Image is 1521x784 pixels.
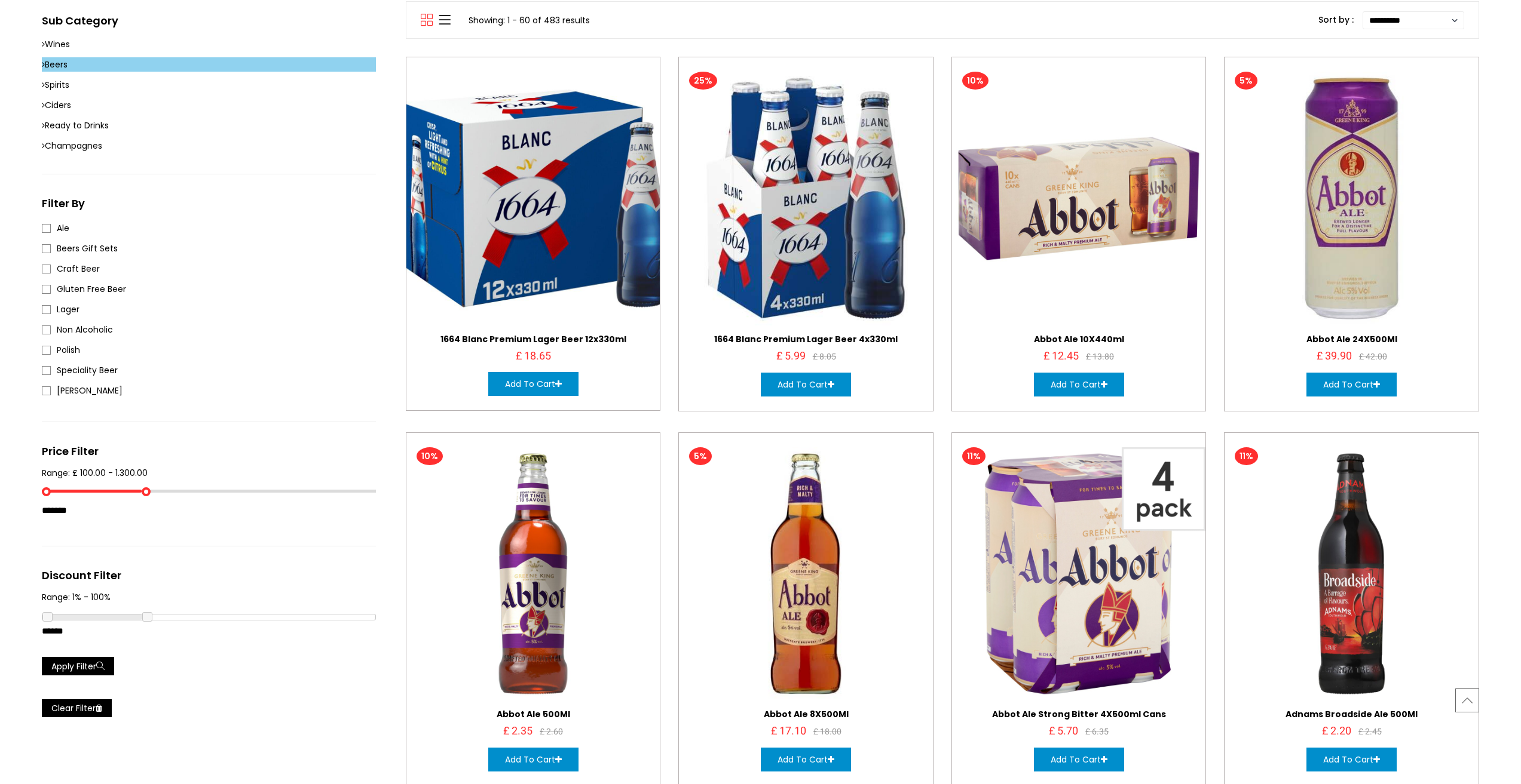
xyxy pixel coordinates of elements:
[1318,13,1354,27] label: Sort by :
[1034,748,1124,771] button: Add To Cart
[714,333,898,345] a: 1664 Blanc Premium Lager Beer 4x330ml
[406,447,660,701] img: 20241109182100438.jpeg
[42,446,376,457] h4: Price Filter
[42,16,376,26] h4: Sub Category
[497,708,570,720] a: Abbot Ale 500Ml
[679,447,933,701] img: Abbot_Ale_8x500ml_Case_of_8.jpeg
[503,724,532,739] span: £ 2.35
[540,725,563,739] span: £ 2.60
[1225,447,1479,701] img: 20241109171433548.jpeg
[42,198,376,209] h4: Filter By
[764,708,849,720] a: Abbot Ale 8X500Ml
[42,699,112,717] button: Clear Filter
[57,302,376,316] a: Lager
[689,447,712,465] span: 5%
[771,724,806,739] span: £ 17.10
[57,262,376,276] a: Craft Beer
[42,118,376,133] a: Ready to Drinks
[1359,350,1387,364] span: £ 42.00
[1306,748,1397,771] button: Add To Cart
[1235,72,1257,90] span: 5%
[761,373,851,396] button: Add To Cart
[394,59,673,338] img: 1664_Blanc_Premium_Lager_Beer_12x330ml_12_x_330ml_℮.jpeg
[1086,350,1114,364] span: £ 13.80
[1085,725,1109,739] span: £ 6.35
[1043,349,1079,364] span: £ 12.45
[952,447,1206,701] img: 20241109202105327.jpeg
[42,466,376,480] span: Range: £ 100.00 - 1.300.00
[1235,447,1258,465] span: 11%
[57,241,376,256] a: Beers Gift Sets
[1322,724,1351,739] span: £ 2.20
[488,748,579,771] button: Add To Cart
[417,447,443,465] span: 10%
[440,333,626,345] a: 1664 Blanc Premium Lager Beer 12x330ml
[57,221,376,235] a: Ale
[42,57,376,72] a: Beers
[42,570,376,581] h4: Discount Filter
[42,590,376,604] span: Range: 1% - 100%
[992,708,1166,720] a: Abbot Ale Strong Bitter 4X500ml Cans
[42,139,376,153] a: Champagnes
[1306,333,1397,345] a: Abbot Ale 24X500Ml
[761,748,851,771] button: Add To Cart
[57,363,376,377] a: Speciality Beer
[1286,708,1418,720] a: Adnams Broadside Ale 500Ml
[57,343,376,357] a: Polish
[42,657,114,675] button: Apply Filter
[1358,725,1382,739] span: £ 2.45
[813,350,836,364] span: £ 8.05
[962,447,986,465] span: 11%
[1034,373,1124,396] button: Add To Cart
[952,72,1206,325] img: 20241109202852664.jpeg
[1306,373,1397,396] button: Add To Cart
[42,37,376,51] a: Wines
[1049,724,1078,739] span: £ 5.70
[1317,349,1352,364] span: £ 39.90
[42,98,376,112] a: Ciders
[679,72,933,325] img: 20241110195222445.jpg
[516,349,551,364] span: £ 18.65
[813,725,841,739] span: £ 18.00
[469,13,590,27] p: Showing: 1 - 60 of 483 results
[962,72,989,90] span: 10%
[57,282,376,296] a: Gluten Free Beer
[1225,72,1479,325] img: Abbot_Ale_24x500ml_Case_of_24.jpeg
[57,322,376,337] a: Non Alcoholic
[689,72,717,90] span: 25%
[57,383,376,398] a: [PERSON_NAME]
[776,349,806,364] span: £ 5.99
[1034,333,1124,345] a: Abbot Ale 10X440ml
[488,372,579,396] button: Add To Cart
[42,78,376,92] a: Spirits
